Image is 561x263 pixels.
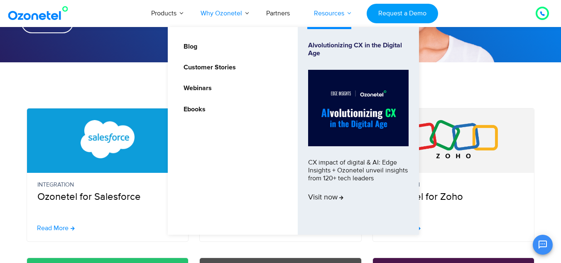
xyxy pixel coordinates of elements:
[37,180,178,204] p: Ozonetel for Salesforce
[308,42,409,220] a: Alvolutionizing CX in the Digital AgeCX impact of digital & AI: Edge Insights + Ozonetel unveil i...
[178,62,237,73] a: Customer Stories
[37,225,69,231] span: Read More
[37,180,178,189] small: Integration
[178,42,198,52] a: Blog
[178,104,207,115] a: Ebooks
[308,70,409,146] img: Alvolutionizing.jpg
[60,120,155,158] img: Salesforce CTI Integration with Call Center Software
[37,225,75,231] a: Read More
[367,4,438,23] a: Request a Demo
[178,83,213,93] a: Webinars
[533,235,553,255] button: Open chat
[383,180,524,189] small: Integration
[383,180,524,204] p: Ozonetel for Zoho
[308,193,343,202] span: Visit now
